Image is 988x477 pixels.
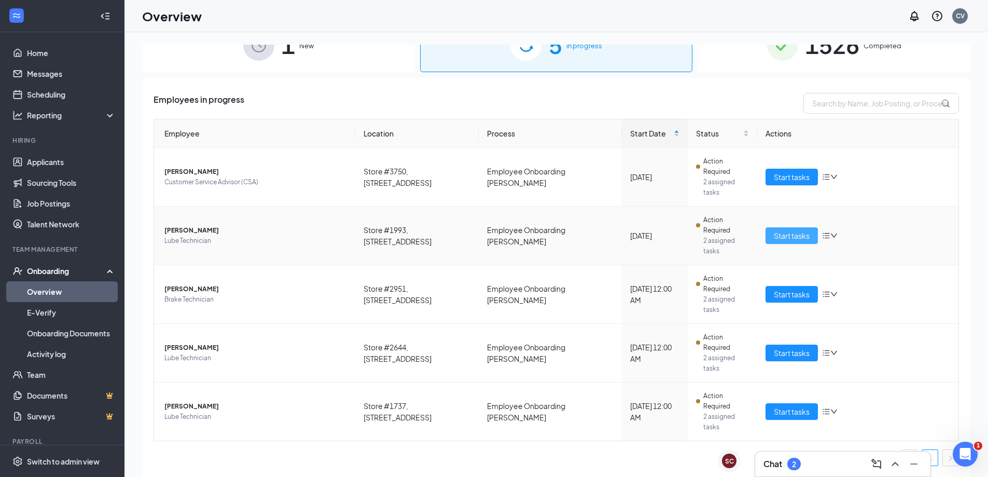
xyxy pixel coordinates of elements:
svg: Minimize [908,458,920,470]
a: Job Postings [27,193,116,214]
div: Reporting [27,110,116,120]
svg: ComposeMessage [870,458,883,470]
span: Start tasks [774,347,810,359]
span: [PERSON_NAME] [164,167,347,177]
span: Action Required [703,215,749,236]
h1: Overview [142,7,202,25]
span: bars [822,173,830,181]
td: Employee Onboarding [PERSON_NAME] [479,324,622,383]
span: Start tasks [774,171,810,183]
svg: Settings [12,456,23,467]
a: Scheduling [27,84,116,105]
div: [DATE] [630,171,679,183]
span: 5 [549,27,562,63]
td: Employee Onboarding [PERSON_NAME] [479,207,622,265]
button: Start tasks [766,227,818,244]
div: Team Management [12,245,114,254]
span: bars [822,231,830,240]
button: ChevronUp [887,456,903,472]
div: [DATE] [630,230,679,241]
button: Start tasks [766,169,818,185]
a: Talent Network [27,214,116,235]
div: [DATE] 12:00 AM [630,283,679,306]
button: right [942,449,959,466]
li: Previous Page [901,449,917,466]
span: Start tasks [774,230,810,241]
td: Store #3750, [STREET_ADDRESS] [355,148,479,207]
span: right [948,455,954,461]
svg: Analysis [12,110,23,120]
td: Store #1737, [STREET_ADDRESS] [355,383,479,441]
svg: QuestionInfo [931,10,943,22]
button: left [901,449,917,466]
svg: UserCheck [12,266,23,276]
span: Lube Technician [164,236,347,246]
span: 2 assigned tasks [703,353,749,374]
span: down [830,349,838,357]
div: [DATE] 12:00 AM [630,400,679,423]
button: Start tasks [766,345,818,361]
a: DocumentsCrown [27,385,116,406]
span: 1 [974,442,982,450]
th: Process [479,119,622,148]
span: down [830,291,838,298]
span: In progress [566,40,602,51]
span: Lube Technician [164,353,347,363]
button: Minimize [906,456,922,472]
iframe: Intercom live chat [953,442,978,467]
span: 1526 [805,27,859,63]
td: Store #1993, [STREET_ADDRESS] [355,207,479,265]
span: Start tasks [774,406,810,417]
th: Actions [757,119,958,148]
a: Onboarding Documents [27,323,116,344]
th: Status [688,119,757,148]
input: Search by Name, Job Posting, or Process [803,93,959,114]
a: Messages [27,63,116,84]
a: E-Verify [27,302,116,323]
span: New [299,40,314,51]
div: Payroll [12,437,114,446]
a: Overview [27,281,116,302]
td: Employee Onboarding [PERSON_NAME] [479,265,622,324]
span: bars [822,407,830,416]
td: Store #2951, [STREET_ADDRESS] [355,265,479,324]
div: Onboarding [27,266,107,276]
a: Activity log [27,344,116,364]
span: down [830,408,838,415]
span: Action Required [703,156,749,177]
span: down [830,173,838,181]
span: Lube Technician [164,412,347,422]
span: [PERSON_NAME] [164,401,347,412]
td: Employee Onboarding [PERSON_NAME] [479,148,622,207]
span: bars [822,349,830,357]
span: Status [696,128,741,139]
h3: Chat [763,458,782,470]
span: 2 assigned tasks [703,177,749,198]
div: Switch to admin view [27,456,100,467]
span: 2 assigned tasks [703,294,749,315]
span: Action Required [703,391,749,412]
a: Applicants [27,152,116,172]
svg: Collapse [100,11,110,21]
svg: WorkstreamLogo [11,10,22,21]
span: down [830,232,838,239]
span: bars [822,290,830,298]
div: SC [725,457,734,466]
a: SurveysCrown [27,406,116,427]
span: Customer Service Advisor (CSA) [164,177,347,187]
th: Employee [154,119,355,148]
th: Location [355,119,479,148]
li: Next Page [942,449,959,466]
span: 2 assigned tasks [703,412,749,432]
span: [PERSON_NAME] [164,284,347,294]
button: ComposeMessage [868,456,885,472]
span: [PERSON_NAME] [164,343,347,353]
span: 1 [282,27,295,63]
svg: ChevronUp [889,458,901,470]
span: Action Required [703,274,749,294]
button: Start tasks [766,286,818,303]
span: Completed [864,40,901,51]
td: Employee Onboarding [PERSON_NAME] [479,383,622,441]
a: Team [27,364,116,385]
span: Start Date [630,128,672,139]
